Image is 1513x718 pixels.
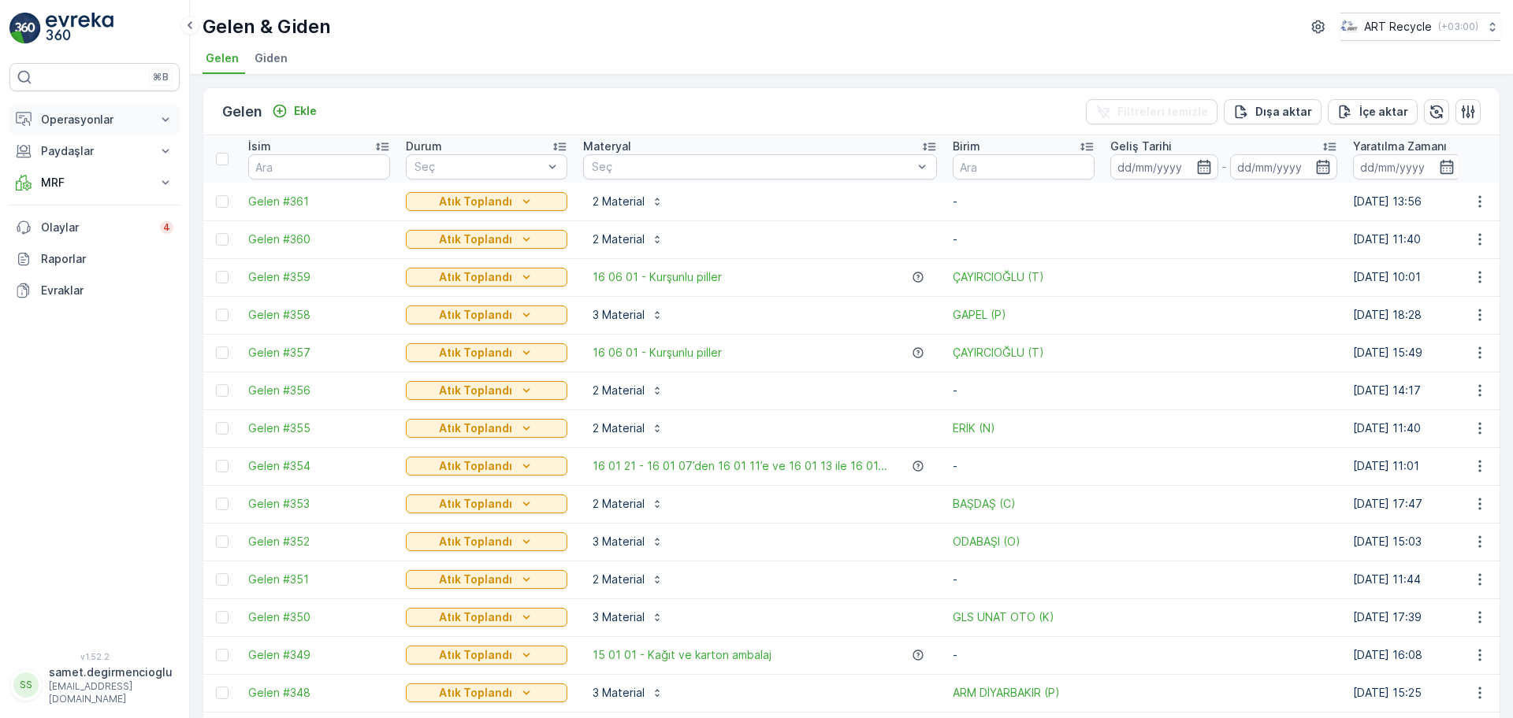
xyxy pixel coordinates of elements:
[1353,154,1461,179] input: dd/mm/yyyy
[953,572,1095,587] p: -
[406,305,567,324] button: Atık Toplandı
[1353,139,1447,154] p: Yaratılma Zamanı
[216,271,229,283] div: Toggle Row Selected
[953,609,1095,625] span: GLS UNAT OTO (K)
[953,269,1095,285] a: ÇAYIRCIOĞLU (T)
[1230,154,1338,179] input: dd/mm/yyyy
[439,420,512,436] p: Atık Toplandı
[41,143,148,159] p: Paydaşlar
[439,572,512,587] p: Atık Toplandı
[41,175,148,191] p: MRF
[406,381,567,400] button: Atık Toplandı
[953,383,1095,398] p: -
[216,535,229,548] div: Toggle Row Selected
[1328,99,1418,124] button: İçe aktar
[583,378,673,403] button: 2 Material
[583,605,673,630] button: 3 Material
[593,269,722,285] a: 16 06 01 - Kurşunlu piller
[294,103,317,119] p: Ekle
[406,457,567,476] button: Atık Toplandı
[9,167,180,198] button: MRF
[439,647,512,663] p: Atık Toplandı
[248,572,390,587] a: Gelen #351
[248,307,390,323] a: Gelen #358
[216,687,229,699] div: Toggle Row Selected
[248,383,390,398] a: Gelen #356
[248,345,390,361] a: Gelen #357
[41,220,151,235] p: Olaylar
[593,231,645,247] p: 2 Material
[953,231,1095,247] p: -
[439,345,512,361] p: Atık Toplandı
[583,302,673,328] button: 3 Material
[583,416,673,441] button: 2 Material
[439,269,512,285] p: Atık Toplandı
[216,573,229,586] div: Toggle Row Selected
[9,652,180,661] span: v 1.52.2
[46,13,113,44] img: logo_light-DOdMpM7g.png
[406,192,567,211] button: Atık Toplandı
[406,230,567,249] button: Atık Toplandı
[953,307,1095,323] span: GAPEL (P)
[406,419,567,438] button: Atık Toplandı
[9,664,180,705] button: SSsamet.degirmencioglu[EMAIL_ADDRESS][DOMAIN_NAME]
[41,283,173,298] p: Evraklar
[406,646,567,664] button: Atık Toplandı
[216,233,229,246] div: Toggle Row Selected
[953,345,1095,361] a: ÇAYIRCIOĞLU (T)
[593,496,645,512] p: 2 Material
[153,71,169,83] p: ⌘B
[216,422,229,435] div: Toggle Row Selected
[41,112,148,128] p: Operasyonlar
[1364,19,1432,35] p: ART Recycle
[248,420,390,436] a: Gelen #355
[203,14,331,39] p: Gelen & Giden
[1340,18,1358,35] img: image_23.png
[248,231,390,247] a: Gelen #360
[583,491,673,516] button: 2 Material
[583,529,673,554] button: 3 Material
[248,194,390,209] a: Gelen #361
[248,154,390,179] input: Ara
[1340,13,1500,41] button: ART Recycle(+03:00)
[216,309,229,321] div: Toggle Row Selected
[1110,154,1218,179] input: dd/mm/yyyy
[593,534,645,550] p: 3 Material
[593,307,645,323] p: 3 Material
[406,608,567,627] button: Atık Toplandı
[406,343,567,362] button: Atık Toplandı
[953,154,1095,179] input: Ara
[439,307,512,323] p: Atık Toplandı
[439,458,512,474] p: Atık Toplandı
[248,458,390,474] a: Gelen #354
[592,159,913,175] p: Seç
[953,458,1095,474] p: -
[9,243,180,275] a: Raporlar
[248,685,390,701] a: Gelen #348
[9,212,180,243] a: Olaylar4
[1221,157,1227,176] p: -
[216,195,229,208] div: Toggle Row Selected
[406,570,567,589] button: Atık Toplandı
[248,609,390,625] a: Gelen #350
[216,384,229,397] div: Toggle Row Selected
[414,159,543,175] p: Seç
[1086,99,1217,124] button: Filtreleri temizle
[439,383,512,398] p: Atık Toplandı
[439,231,512,247] p: Atık Toplandı
[953,647,1095,663] p: -
[593,685,645,701] p: 3 Material
[1110,139,1172,154] p: Geliş Tarihi
[216,498,229,510] div: Toggle Row Selected
[439,496,512,512] p: Atık Toplandı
